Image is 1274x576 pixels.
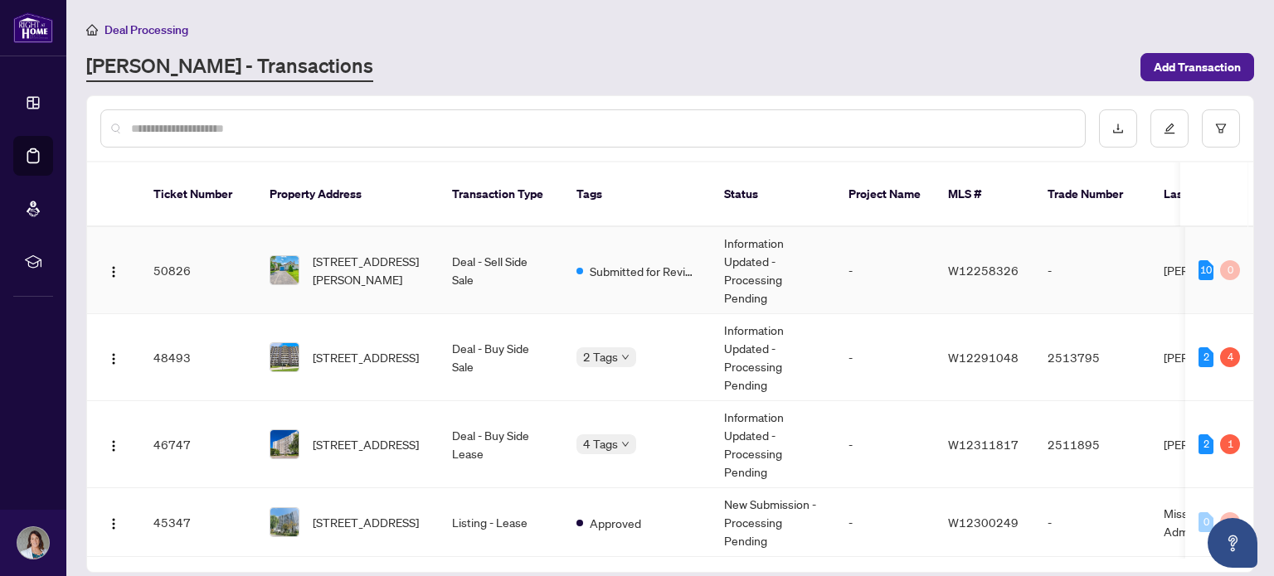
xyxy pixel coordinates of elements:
div: 0 [1220,260,1240,280]
span: download [1112,123,1124,134]
td: Information Updated - Processing Pending [711,401,835,488]
img: Logo [107,265,120,278]
span: down [621,353,630,361]
span: Submitted for Review [590,262,698,280]
td: 46747 [140,401,256,488]
td: New Submission - Processing Pending [711,488,835,557]
div: 0 [1220,512,1240,532]
span: Approved [590,514,641,532]
div: 0 [1199,512,1213,532]
td: - [1034,227,1150,314]
img: Logo [107,352,120,365]
button: Add Transaction [1140,53,1254,81]
img: Logo [107,517,120,530]
th: Property Address [256,162,439,227]
img: thumbnail-img [270,343,299,371]
span: Deal Processing [105,22,188,37]
div: 2 [1199,347,1213,367]
div: 2 [1199,434,1213,454]
img: thumbnail-img [270,508,299,536]
td: 48493 [140,314,256,401]
td: - [835,314,935,401]
th: Project Name [835,162,935,227]
td: 2513795 [1034,314,1150,401]
td: - [835,488,935,557]
span: [STREET_ADDRESS] [313,435,419,453]
button: Open asap [1208,518,1257,568]
td: - [1034,488,1150,557]
span: W12311817 [948,437,1019,452]
img: logo [13,12,53,43]
img: Logo [107,439,120,453]
td: 2511895 [1034,401,1150,488]
span: edit [1164,123,1175,134]
span: Add Transaction [1154,54,1241,80]
button: Logo [100,431,127,457]
button: filter [1202,109,1240,148]
div: 1 [1220,434,1240,454]
div: 10 [1199,260,1213,280]
span: [STREET_ADDRESS][PERSON_NAME] [313,252,425,288]
td: Listing - Lease [439,488,563,557]
img: Profile Icon [17,527,49,559]
span: [STREET_ADDRESS] [313,513,419,531]
div: 4 [1220,347,1240,367]
img: thumbnail-img [270,256,299,284]
th: Ticket Number [140,162,256,227]
td: Information Updated - Processing Pending [711,227,835,314]
td: Information Updated - Processing Pending [711,314,835,401]
th: Status [711,162,835,227]
th: Trade Number [1034,162,1150,227]
td: Deal - Buy Side Sale [439,314,563,401]
span: W12258326 [948,263,1019,278]
td: 50826 [140,227,256,314]
button: Logo [100,509,127,535]
span: W12300249 [948,515,1019,530]
span: 4 Tags [583,434,618,453]
td: - [835,227,935,314]
button: Logo [100,257,127,283]
button: Logo [100,344,127,370]
span: filter [1215,123,1227,134]
button: download [1099,109,1137,148]
td: Deal - Buy Side Lease [439,401,563,488]
th: Transaction Type [439,162,563,227]
img: thumbnail-img [270,430,299,458]
td: 45347 [140,488,256,557]
span: home [86,24,98,36]
th: Tags [563,162,711,227]
td: Deal - Sell Side Sale [439,227,563,314]
a: [PERSON_NAME] - Transactions [86,52,373,82]
span: down [621,440,630,448]
span: 2 Tags [583,347,618,366]
th: MLS # [935,162,1034,227]
td: - [835,401,935,488]
button: edit [1150,109,1189,148]
span: W12291048 [948,350,1019,365]
span: [STREET_ADDRESS] [313,348,419,366]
